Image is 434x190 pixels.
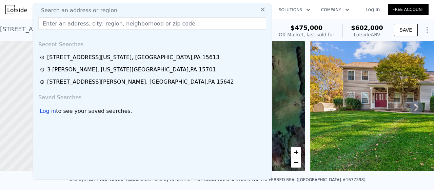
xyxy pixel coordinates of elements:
div: 3 [PERSON_NAME] , [US_STATE][GEOGRAPHIC_DATA] , PA 15701 [47,66,216,74]
span: $602,000 [351,24,383,31]
a: Free Account [388,4,429,15]
img: Lotside [5,5,27,14]
span: − [294,158,298,167]
a: Zoom in [291,147,301,157]
div: Sold by REALTY ONE GROUP LANDMARK . [68,177,150,182]
span: Search an address or region [36,6,117,15]
button: Solutions [273,4,316,16]
a: Zoom out [291,157,301,168]
input: Enter an address, city, region, neighborhood or zip code [38,17,266,30]
div: [STREET_ADDRESS][US_STATE] , [GEOGRAPHIC_DATA] , PA 15613 [47,53,219,62]
div: Off Market, last sold for [279,31,334,38]
button: SAVE [394,24,418,36]
span: + [294,148,298,156]
div: Lotside ARV [351,31,383,38]
button: Show Options [420,23,434,37]
a: [STREET_ADDRESS][US_STATE], [GEOGRAPHIC_DATA],PA 15613 [40,53,267,62]
span: $475,000 [291,24,323,31]
a: Log In [357,6,388,13]
a: 3 [PERSON_NAME], [US_STATE][GEOGRAPHIC_DATA],PA 15701 [40,66,267,74]
div: Log in [40,107,56,115]
div: Recent Searches [36,35,269,51]
span: to see your saved searches. [56,107,132,115]
div: [STREET_ADDRESS][PERSON_NAME] , [GEOGRAPHIC_DATA] , PA 15642 [47,78,234,86]
button: Company [316,4,355,16]
a: [STREET_ADDRESS][PERSON_NAME], [GEOGRAPHIC_DATA],PA 15642 [40,78,267,86]
div: Saved Searches [36,88,269,104]
div: Listed by BERKSHIRE HATHAWAY HOMESERVICES THE PREFERRED REAL ([GEOGRAPHIC_DATA] #1677398) [150,177,366,182]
